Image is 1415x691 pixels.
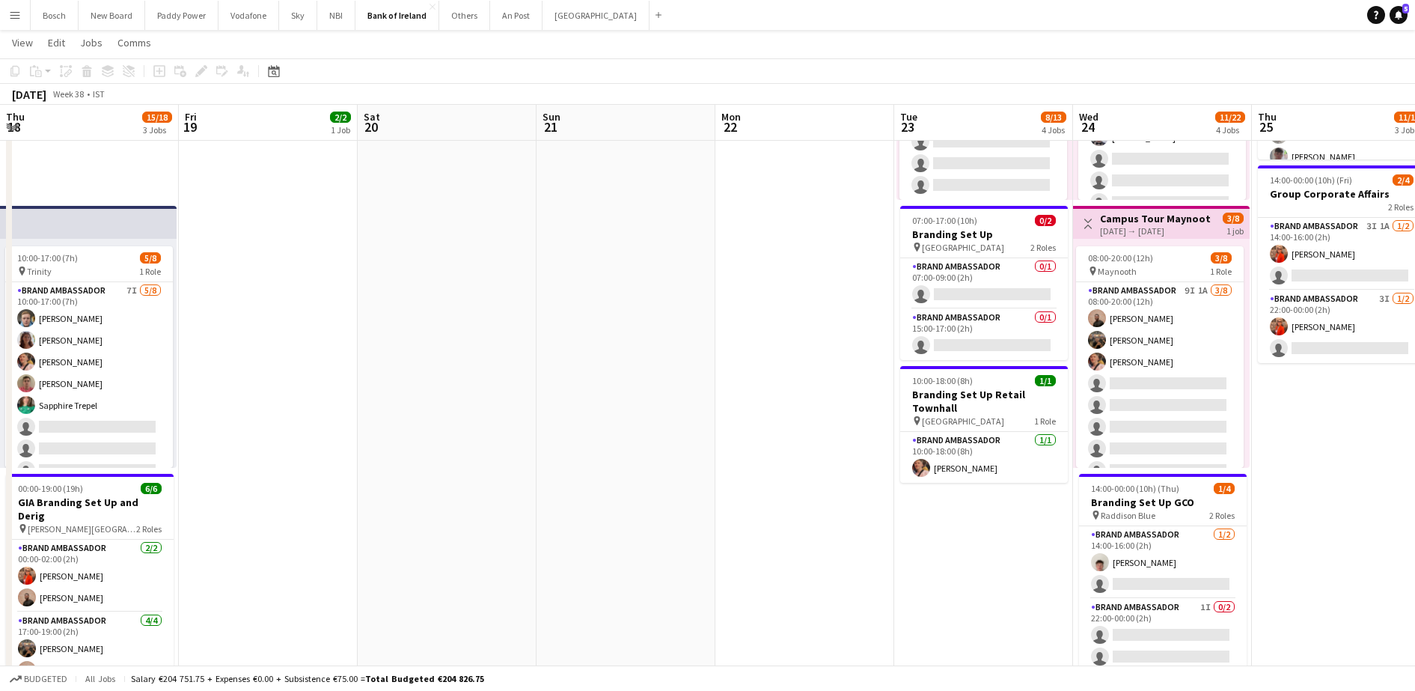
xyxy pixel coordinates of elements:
a: Comms [111,33,157,52]
button: Bank of Ireland [355,1,439,30]
span: Comms [117,36,151,49]
button: Others [439,1,490,30]
a: 5 [1390,6,1408,24]
a: View [6,33,39,52]
button: An Post [490,1,543,30]
a: Jobs [74,33,109,52]
button: Bosch [31,1,79,30]
span: Edit [48,36,65,49]
div: [DATE] [12,87,46,102]
button: Sky [279,1,317,30]
button: [GEOGRAPHIC_DATA] [543,1,650,30]
button: Vodafone [218,1,279,30]
span: View [12,36,33,49]
span: Week 38 [49,88,87,100]
button: Paddy Power [145,1,218,30]
span: 5 [1402,4,1409,13]
button: NBI [317,1,355,30]
button: New Board [79,1,145,30]
div: IST [93,88,105,100]
span: Total Budgeted €204 826.75 [365,673,484,684]
span: Jobs [80,36,103,49]
div: Salary €204 751.75 + Expenses €0.00 + Subsistence €75.00 = [131,673,484,684]
span: All jobs [82,673,118,684]
a: Edit [42,33,71,52]
span: Budgeted [24,674,67,684]
button: Budgeted [7,671,70,687]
